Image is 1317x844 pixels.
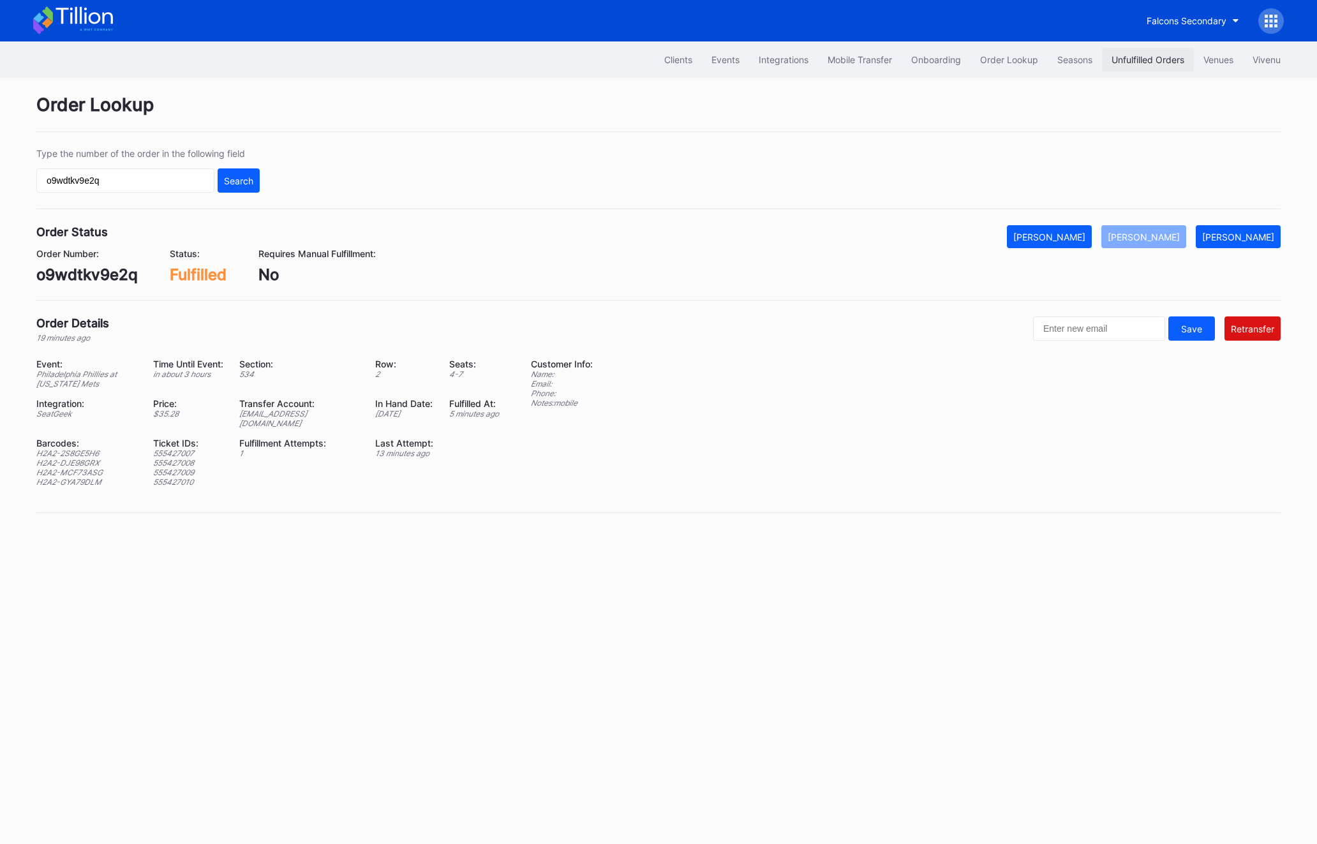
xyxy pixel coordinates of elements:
div: [DATE] [375,409,433,418]
div: 534 [239,369,360,379]
div: Notes: mobile [531,398,593,408]
div: Clients [664,54,692,65]
div: [EMAIL_ADDRESS][DOMAIN_NAME] [239,409,360,428]
button: Search [218,168,260,193]
div: Order Details [36,316,109,330]
div: Fulfilled At: [449,398,499,409]
div: Integration: [36,398,137,409]
div: Unfulfilled Orders [1112,54,1184,65]
div: H2A2-GYA79DLM [36,477,137,487]
div: Retransfer [1231,323,1274,334]
button: Falcons Secondary [1137,9,1249,33]
div: Seasons [1057,54,1092,65]
div: Last Attempt: [375,438,433,448]
div: Order Status [36,225,108,239]
div: Fulfilled [170,265,227,284]
div: Phone: [531,389,593,398]
div: Status: [170,248,227,259]
div: Events [711,54,740,65]
div: 13 minutes ago [375,448,433,458]
div: H2A2-DJE98GRX [36,458,137,468]
button: Retransfer [1224,316,1281,341]
div: 4 - 7 [449,369,499,379]
button: Venues [1194,48,1243,71]
button: Events [702,48,749,71]
button: [PERSON_NAME] [1196,225,1281,248]
div: Name: [531,369,593,379]
div: Fulfillment Attempts: [239,438,360,448]
button: [PERSON_NAME] [1007,225,1092,248]
div: Barcodes: [36,438,137,448]
button: Order Lookup [971,48,1048,71]
div: in about 3 hours [153,369,223,379]
button: Mobile Transfer [818,48,902,71]
div: In Hand Date: [375,398,433,409]
div: Seats: [449,359,499,369]
div: Order Number: [36,248,138,259]
button: Save [1168,316,1215,341]
button: Integrations [749,48,818,71]
input: Enter new email [1033,316,1165,341]
button: Vivenu [1243,48,1290,71]
div: Mobile Transfer [828,54,892,65]
div: Falcons Secondary [1147,15,1226,26]
div: Email: [531,379,593,389]
div: Ticket IDs: [153,438,223,448]
div: 555427008 [153,458,223,468]
div: 555427007 [153,448,223,458]
div: Vivenu [1253,54,1281,65]
div: $ 35.28 [153,409,223,418]
div: 5 minutes ago [449,409,499,418]
button: Unfulfilled Orders [1102,48,1194,71]
div: [PERSON_NAME] [1013,232,1085,242]
div: 555427009 [153,468,223,477]
button: Seasons [1048,48,1102,71]
div: SeatGeek [36,409,137,418]
div: Row: [375,359,433,369]
div: Philadelphia Phillies at [US_STATE] Mets [36,369,137,389]
div: Onboarding [911,54,961,65]
div: Order Lookup [36,94,1281,132]
div: [PERSON_NAME] [1108,232,1180,242]
div: 19 minutes ago [36,333,109,343]
div: Customer Info: [531,359,593,369]
div: H2A2-MCF73ASG [36,468,137,477]
div: Search [224,175,253,186]
div: Requires Manual Fulfillment: [258,248,376,259]
div: [PERSON_NAME] [1202,232,1274,242]
div: 555427010 [153,477,223,487]
div: Time Until Event: [153,359,223,369]
div: Event: [36,359,137,369]
div: Integrations [759,54,808,65]
div: Venues [1203,54,1233,65]
div: 2 [375,369,433,379]
div: o9wdtkv9e2q [36,265,138,284]
button: Clients [655,48,702,71]
div: H2A2-2S8GE5H6 [36,448,137,458]
div: No [258,265,376,284]
button: Onboarding [902,48,971,71]
input: GT59662 [36,168,214,193]
div: Transfer Account: [239,398,360,409]
div: Price: [153,398,223,409]
div: Save [1181,323,1202,334]
div: 1 [239,448,360,458]
div: Order Lookup [980,54,1038,65]
div: Section: [239,359,360,369]
div: Type the number of the order in the following field [36,148,260,159]
button: [PERSON_NAME] [1101,225,1186,248]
